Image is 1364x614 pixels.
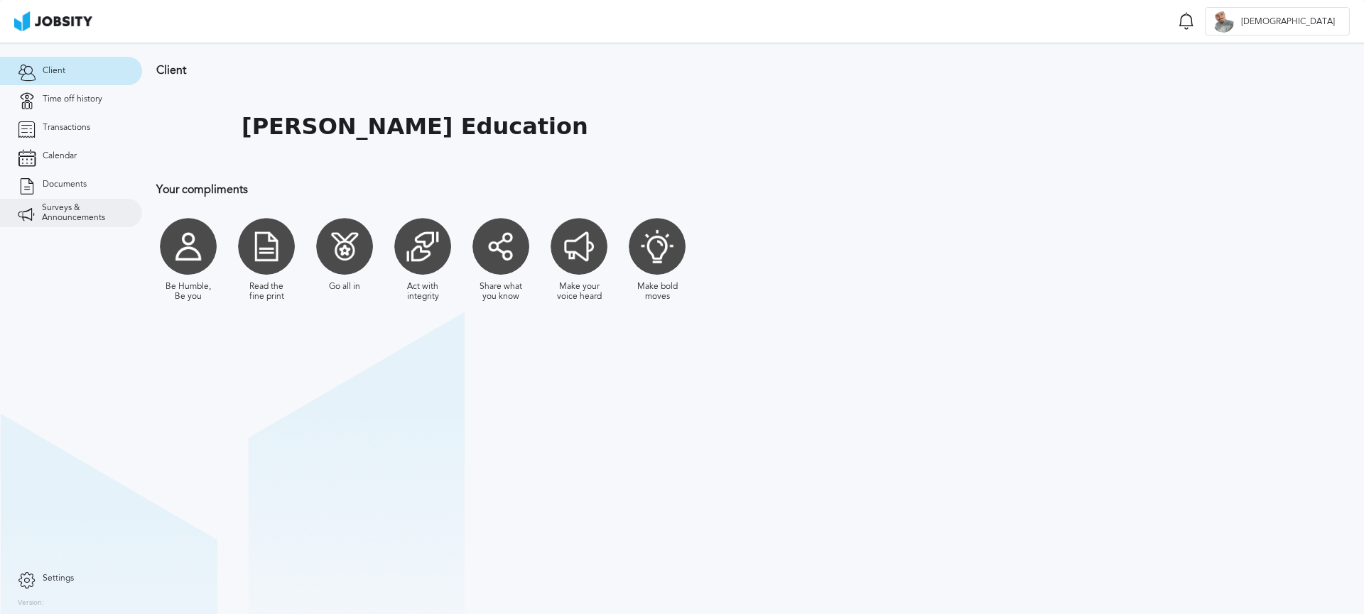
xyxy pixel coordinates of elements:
[43,94,102,104] span: Time off history
[1205,7,1350,35] button: C[DEMOGRAPHIC_DATA]
[1234,17,1342,27] span: [DEMOGRAPHIC_DATA]
[398,282,448,302] div: Act with integrity
[163,282,213,302] div: Be Humble, Be you
[242,114,588,140] h1: [PERSON_NAME] Education
[43,180,87,190] span: Documents
[632,282,682,302] div: Make bold moves
[43,574,74,583] span: Settings
[43,66,65,76] span: Client
[554,282,604,302] div: Make your voice heard
[242,282,291,302] div: Read the fine print
[18,599,44,608] label: Version:
[14,11,92,31] img: ab4bad089aa723f57921c736e9817d99.png
[329,282,360,292] div: Go all in
[42,203,124,223] span: Surveys & Announcements
[43,123,90,133] span: Transactions
[43,151,77,161] span: Calendar
[156,64,927,77] h3: Client
[156,183,927,196] h3: Your compliments
[476,282,526,302] div: Share what you know
[1213,11,1234,33] div: C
